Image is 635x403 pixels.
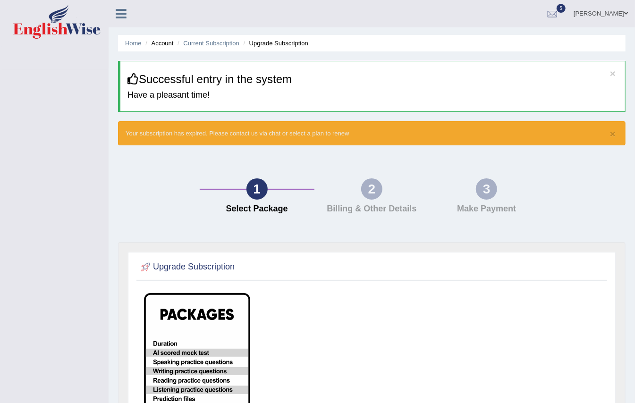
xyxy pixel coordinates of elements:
[118,121,626,145] div: Your subscription has expired. Please contact us via chat or select a plan to renew
[127,73,618,85] h3: Successful entry in the system
[246,178,268,200] div: 1
[610,68,616,78] button: ×
[183,40,239,47] a: Current Subscription
[476,178,497,200] div: 3
[204,204,310,214] h4: Select Package
[143,39,173,48] li: Account
[557,4,566,13] span: 5
[127,91,618,100] h4: Have a pleasant time!
[241,39,308,48] li: Upgrade Subscription
[319,204,424,214] h4: Billing & Other Details
[125,40,142,47] a: Home
[361,178,382,200] div: 2
[610,129,616,139] button: ×
[434,204,539,214] h4: Make Payment
[139,260,235,274] h2: Upgrade Subscription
